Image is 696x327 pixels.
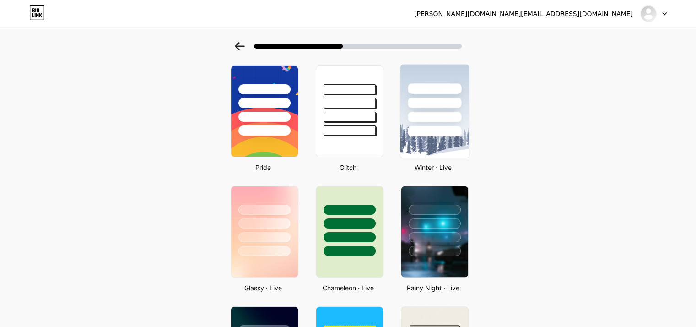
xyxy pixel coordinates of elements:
[414,9,633,19] div: [PERSON_NAME][DOMAIN_NAME][EMAIL_ADDRESS][DOMAIN_NAME]
[398,283,469,293] div: Rainy Night · Live
[228,163,298,172] div: Pride
[228,283,298,293] div: Glassy · Live
[640,5,657,22] img: tahira_nawab
[398,163,469,172] div: Winter · Live
[313,163,383,172] div: Glitch
[313,283,383,293] div: Chameleon · Live
[400,65,469,158] img: snowy.png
